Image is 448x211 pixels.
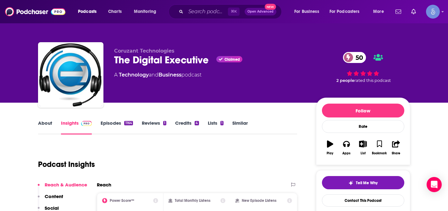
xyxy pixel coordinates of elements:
[356,180,378,185] span: Tell Me Why
[322,104,404,117] button: Follow
[38,160,95,169] h1: Podcast Insights
[392,151,400,155] div: Share
[371,136,388,159] button: Bookmark
[409,6,418,17] a: Show notifications dropdown
[97,182,111,188] h2: Reach
[78,7,97,16] span: Podcasts
[247,10,274,13] span: Open Advanced
[232,120,248,134] a: Similar
[38,193,63,205] button: Content
[426,5,440,19] img: User Profile
[372,151,387,155] div: Bookmark
[195,121,199,125] div: 4
[354,78,391,83] span: rated this podcast
[175,198,210,203] h2: Total Monthly Listens
[110,198,134,203] h2: Power Score™
[322,136,338,159] button: Play
[426,5,440,19] span: Logged in as Spiral5-G1
[369,7,392,17] button: open menu
[228,8,240,16] span: ⌘ K
[101,120,133,134] a: Episodes1164
[265,4,276,10] span: New
[108,7,122,16] span: Charts
[348,180,353,185] img: tell me why sparkle
[175,120,199,134] a: Credits4
[124,121,133,125] div: 1164
[242,198,276,203] h2: New Episode Listens
[355,136,371,159] button: List
[322,120,404,133] div: Rate
[158,72,181,78] a: Business
[373,7,384,16] span: More
[114,48,174,54] span: Coruzant Technologies
[149,72,158,78] span: and
[130,7,164,17] button: open menu
[61,120,92,134] a: InsightsPodchaser Pro
[316,48,410,87] div: 50 2 peoplerated this podcast
[294,7,319,16] span: For Business
[134,7,156,16] span: Monitoring
[114,71,202,79] div: A podcast
[81,121,92,126] img: Podchaser Pro
[5,6,65,18] img: Podchaser - Follow, Share and Rate Podcasts
[104,7,125,17] a: Charts
[39,43,102,106] img: The Digital Executive
[220,121,224,125] div: 1
[45,182,87,188] p: Reach & Audience
[208,120,224,134] a: Lists1
[329,7,360,16] span: For Podcasters
[322,194,404,207] a: Contact This Podcast
[74,7,105,17] button: open menu
[45,193,63,199] p: Content
[361,151,366,155] div: List
[163,121,166,125] div: 1
[45,205,59,211] p: Social
[322,176,404,189] button: tell me why sparkleTell Me Why
[174,4,288,19] div: Search podcasts, credits, & more...
[224,58,240,61] span: Claimed
[119,72,149,78] a: Technology
[186,7,228,17] input: Search podcasts, credits, & more...
[388,136,404,159] button: Share
[349,52,366,63] span: 50
[38,182,87,193] button: Reach & Audience
[427,177,442,192] div: Open Intercom Messenger
[342,151,351,155] div: Apps
[38,120,52,134] a: About
[142,120,166,134] a: Reviews1
[245,8,276,15] button: Open AdvancedNew
[336,78,354,83] span: 2 people
[327,151,333,155] div: Play
[325,7,369,17] button: open menu
[343,52,366,63] a: 50
[290,7,327,17] button: open menu
[393,6,404,17] a: Show notifications dropdown
[338,136,355,159] button: Apps
[426,5,440,19] button: Show profile menu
